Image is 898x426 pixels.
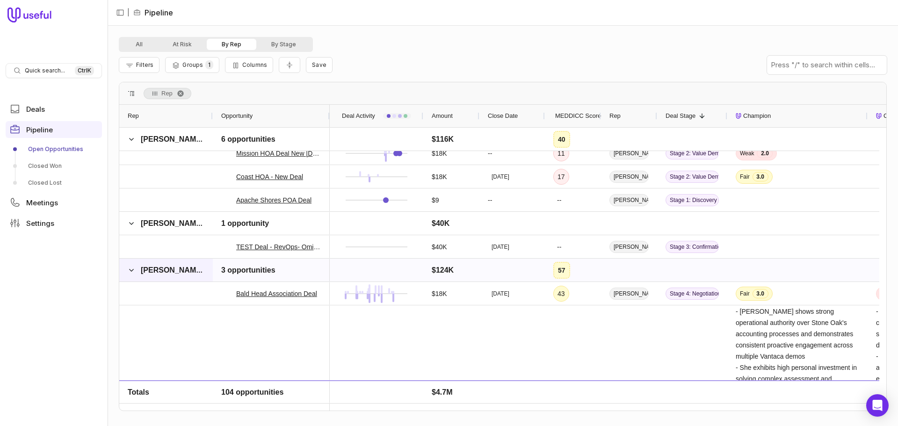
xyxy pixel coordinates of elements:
a: Apache Shores POA Deal [236,195,311,206]
span: 1 opportunity [221,218,269,229]
span: [PERSON_NAME] [141,135,203,143]
a: Settings [6,215,102,231]
span: 3.0 [753,289,768,298]
span: [PERSON_NAME] [609,147,649,159]
div: 17 [553,169,569,185]
input: Press "/" to search within cells... [767,56,887,74]
a: Deals [6,101,102,117]
span: MEDDICC Score [555,110,601,122]
button: At Risk [158,39,207,50]
div: 57 [553,262,570,279]
span: Rep [128,110,139,122]
div: MEDDICC Score [553,105,593,127]
button: Group Pipeline [165,57,219,73]
a: Pipeline [6,121,102,138]
span: [PERSON_NAME] [609,194,649,206]
span: [PERSON_NAME] [609,171,649,183]
div: -- [553,193,565,208]
a: Open Opportunities [6,142,102,157]
span: [PERSON_NAME] [609,288,649,300]
span: $18K [432,288,447,299]
span: [PERSON_NAME] [141,266,203,274]
span: $9 [432,195,439,206]
span: Deals [26,106,45,113]
span: Columns [242,61,267,68]
button: All [121,39,158,50]
span: 1 [205,60,213,69]
div: -- [479,188,545,211]
kbd: Ctrl K [75,66,94,75]
span: Rep [161,88,173,99]
span: Fair [740,290,750,297]
span: Stage 4: Negotiation [666,288,719,300]
a: Bald Head Association Deal [236,288,317,299]
span: Amount [432,110,453,122]
span: Close Date [488,110,518,122]
span: 3.0 [753,172,768,181]
time: [DATE] [492,173,509,181]
span: Settings [26,220,54,227]
button: Collapse all rows [279,57,300,73]
button: Collapse sidebar [113,6,127,20]
a: Coast HOA - New Deal [236,171,303,182]
span: Weak [740,150,754,157]
div: 43 [553,286,569,302]
span: Meetings [26,199,58,206]
a: TEST Deal - RevOps- Omit from Reporting [236,241,321,253]
span: Deal Activity [342,110,375,122]
span: [PERSON_NAME] [609,241,649,253]
time: [DATE] [492,290,509,297]
span: Rep. Press ENTER to sort. Press DELETE to remove [144,88,191,99]
span: Rep [609,110,621,122]
span: [PERSON_NAME] [141,219,203,227]
div: -- [479,142,545,165]
span: | [127,7,130,18]
a: Meetings [6,194,102,211]
div: 11 [553,145,569,161]
span: 2.0 [757,149,773,158]
span: Opportunity [221,110,253,122]
button: Create a new saved view [306,57,333,73]
span: Fair [740,173,750,181]
span: Stage 2: Value Demonstration [666,171,719,183]
span: $40K [432,241,447,253]
span: Save [312,61,326,68]
a: Mission HOA Deal New [DATE] [236,148,321,159]
span: Quick search... [25,67,65,74]
span: Stage 1: Discovery [666,194,719,206]
a: Closed Won [6,159,102,173]
li: Pipeline [133,7,173,18]
a: Closed Lost [6,175,102,190]
span: Champion [743,110,771,122]
span: $116K [432,134,454,145]
span: $40K [432,218,449,229]
span: $124K [432,265,454,276]
span: Deal Stage [666,110,695,122]
button: By Stage [256,39,311,50]
span: $18K [432,171,447,182]
span: Groups [182,61,203,68]
div: Row Groups [144,88,191,99]
button: By Rep [207,39,256,50]
button: Filter Pipeline [119,57,159,73]
span: Stage 3: Confirmation [666,241,719,253]
span: Pipeline [26,126,53,133]
time: [DATE] [492,243,509,251]
span: Filters [136,61,153,68]
span: 3 opportunities [221,265,275,276]
button: Columns [225,57,273,73]
div: Pipeline submenu [6,142,102,190]
span: 6 opportunities [221,134,275,145]
span: Stage 2: Value Demonstration [666,147,719,159]
div: 40 [553,131,570,148]
span: $18K [432,148,447,159]
div: Open Intercom Messenger [866,394,889,417]
div: -- [553,239,565,254]
div: Champion [736,105,859,127]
